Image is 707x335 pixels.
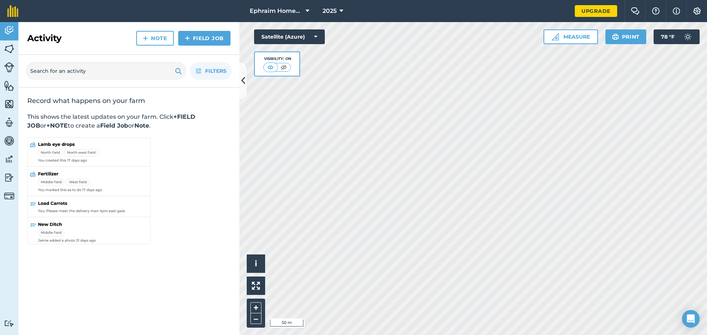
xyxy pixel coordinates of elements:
[682,310,700,328] div: Open Intercom Messenger
[4,191,14,201] img: svg+xml;base64,PD94bWwgdmVyc2lvbj0iMS4wIiBlbmNvZGluZz0idXRmLTgiPz4KPCEtLSBHZW5lcmF0b3I6IEFkb2JlIE...
[4,135,14,146] img: svg+xml;base64,PD94bWwgdmVyc2lvbj0iMS4wIiBlbmNvZGluZz0idXRmLTgiPz4KPCEtLSBHZW5lcmF0b3I6IEFkb2JlIE...
[266,64,275,71] img: svg+xml;base64,PHN2ZyB4bWxucz0iaHR0cDovL3d3dy53My5vcmcvMjAwMC9zdmciIHdpZHRoPSI1MCIgaGVpZ2h0PSI0MC...
[323,7,337,15] span: 2025
[552,33,559,40] img: Ruler icon
[4,99,14,110] img: svg+xml;base64,PHN2ZyB4bWxucz0iaHR0cDovL3d3dy53My5vcmcvMjAwMC9zdmciIHdpZHRoPSI1NiIgaGVpZ2h0PSI2MC...
[27,113,231,130] p: This shows the latest updates on your farm. Click or to create a or .
[27,32,61,44] h2: Activity
[631,7,640,15] img: Two speech bubbles overlapping with the left bubble in the forefront
[4,62,14,72] img: svg+xml;base64,PD94bWwgdmVyc2lvbj0iMS4wIiBlbmNvZGluZz0idXRmLTgiPz4KPCEtLSBHZW5lcmF0b3I6IEFkb2JlIE...
[175,67,182,75] img: svg+xml;base64,PHN2ZyB4bWxucz0iaHR0cDovL3d3dy53My5vcmcvMjAwMC9zdmciIHdpZHRoPSIxOSIgaGVpZ2h0PSIyNC...
[247,254,265,273] button: i
[134,122,149,129] strong: Note
[4,172,14,183] img: svg+xml;base64,PD94bWwgdmVyc2lvbj0iMS4wIiBlbmNvZGluZz0idXRmLTgiPz4KPCEtLSBHZW5lcmF0b3I6IEFkb2JlIE...
[680,29,695,44] img: svg+xml;base64,PD94bWwgdmVyc2lvbj0iMS4wIiBlbmNvZGluZz0idXRmLTgiPz4KPCEtLSBHZW5lcmF0b3I6IEFkb2JlIE...
[46,122,68,129] strong: +NOTE
[205,67,226,75] span: Filters
[250,7,303,15] span: Ephraim Homestead
[136,31,174,46] a: Note
[279,64,288,71] img: svg+xml;base64,PHN2ZyB4bWxucz0iaHR0cDovL3d3dy53My5vcmcvMjAwMC9zdmciIHdpZHRoPSI1MCIgaGVpZ2h0PSI0MC...
[178,31,231,46] a: Field Job
[4,320,14,327] img: svg+xml;base64,PD94bWwgdmVyc2lvbj0iMS4wIiBlbmNvZGluZz0idXRmLTgiPz4KPCEtLSBHZW5lcmF0b3I6IEFkb2JlIE...
[4,25,14,36] img: svg+xml;base64,PD94bWwgdmVyc2lvbj0iMS4wIiBlbmNvZGluZz0idXRmLTgiPz4KPCEtLSBHZW5lcmF0b3I6IEFkb2JlIE...
[544,29,598,44] button: Measure
[673,7,680,15] img: svg+xml;base64,PHN2ZyB4bWxucz0iaHR0cDovL3d3dy53My5vcmcvMjAwMC9zdmciIHdpZHRoPSIxNyIgaGVpZ2h0PSIxNy...
[575,5,617,17] a: Upgrade
[693,7,701,15] img: A cog icon
[26,62,186,80] input: Search for an activity
[4,117,14,128] img: svg+xml;base64,PD94bWwgdmVyc2lvbj0iMS4wIiBlbmNvZGluZz0idXRmLTgiPz4KPCEtLSBHZW5lcmF0b3I6IEFkb2JlIE...
[185,34,190,43] img: svg+xml;base64,PHN2ZyB4bWxucz0iaHR0cDovL3d3dy53My5vcmcvMjAwMC9zdmciIHdpZHRoPSIxNCIgaGVpZ2h0PSIyNC...
[190,62,232,80] button: Filters
[661,29,675,44] span: 78 ° F
[254,29,325,44] button: Satellite (Azure)
[605,29,647,44] button: Print
[250,313,261,324] button: –
[143,34,148,43] img: svg+xml;base64,PHN2ZyB4bWxucz0iaHR0cDovL3d3dy53My5vcmcvMjAwMC9zdmciIHdpZHRoPSIxNCIgaGVpZ2h0PSIyNC...
[612,32,619,41] img: svg+xml;base64,PHN2ZyB4bWxucz0iaHR0cDovL3d3dy53My5vcmcvMjAwMC9zdmciIHdpZHRoPSIxOSIgaGVpZ2h0PSIyNC...
[255,259,257,268] span: i
[651,7,660,15] img: A question mark icon
[250,302,261,313] button: +
[4,80,14,91] img: svg+xml;base64,PHN2ZyB4bWxucz0iaHR0cDovL3d3dy53My5vcmcvMjAwMC9zdmciIHdpZHRoPSI1NiIgaGVpZ2h0PSI2MC...
[4,43,14,54] img: svg+xml;base64,PHN2ZyB4bWxucz0iaHR0cDovL3d3dy53My5vcmcvMjAwMC9zdmciIHdpZHRoPSI1NiIgaGVpZ2h0PSI2MC...
[252,282,260,290] img: Four arrows, one pointing top left, one top right, one bottom right and the last bottom left
[27,96,231,105] h2: Record what happens on your farm
[4,154,14,165] img: svg+xml;base64,PD94bWwgdmVyc2lvbj0iMS4wIiBlbmNvZGluZz0idXRmLTgiPz4KPCEtLSBHZW5lcmF0b3I6IEFkb2JlIE...
[263,56,291,62] div: Visibility: On
[100,122,128,129] strong: Field Job
[7,5,18,17] img: fieldmargin Logo
[654,29,700,44] button: 78 °F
